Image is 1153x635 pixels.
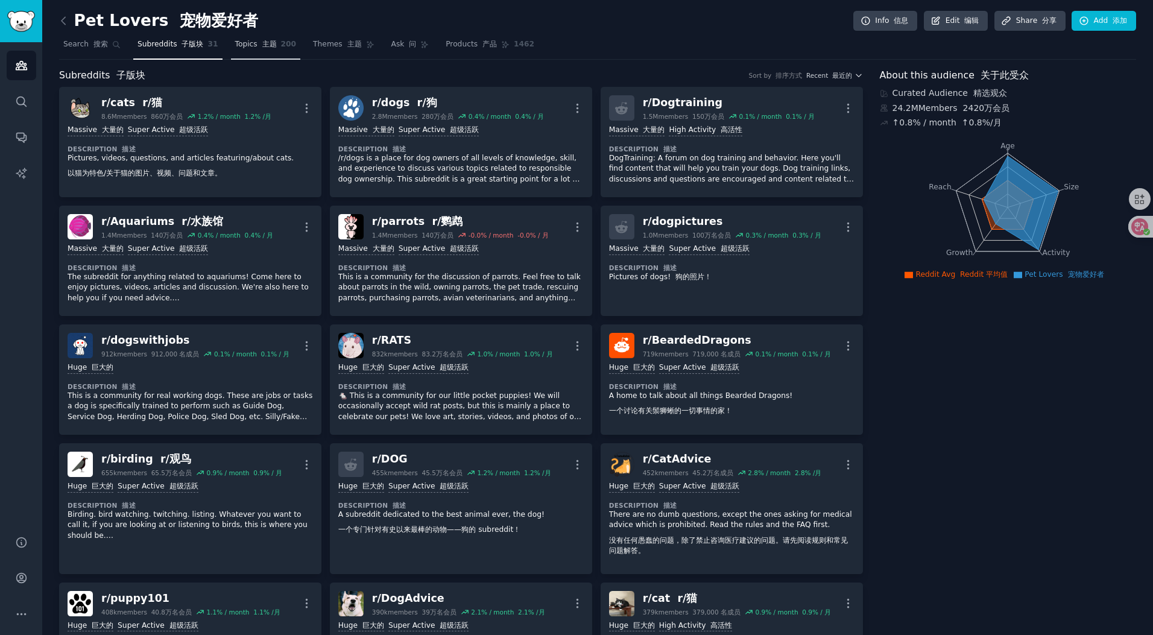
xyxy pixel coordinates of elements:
font: 描述 [663,145,677,153]
tspan: Growth [946,248,973,257]
font: r/鹦鹉 [432,215,463,227]
font: 排序方式 [776,72,802,79]
font: 搜索 [93,40,108,48]
div: r/ puppy101 [101,591,280,606]
div: r/ Dogtraining [643,95,815,110]
font: 0.3% / 月 [792,232,821,239]
font: 40.8万名会员 [151,608,192,616]
font: 140万会员 [422,232,453,239]
font: 1.2% /月 [245,113,272,120]
div: 2.8M members [372,112,453,121]
font: 一个专门针对有史以来最棒的动物——狗的 subreddit！ [338,525,520,534]
p: The subreddit for anything related to aquariums! Come here to enjoy pictures, videos, articles an... [68,272,313,304]
font: 大量的 [373,125,394,134]
div: r/ CatAdvice [643,452,822,467]
div: r/ dogswithjobs [101,333,289,348]
a: catsr/cats r/猫8.6Mmembers 860万会员1.2% / month 1.2% /月Massive 大量的Super Active 超级活跃Description 描述Pic... [59,87,321,197]
font: 39万名会员 [422,608,456,616]
div: Massive [68,244,124,255]
font: 2.1% /月 [518,608,545,616]
div: -0.0 % / month [469,231,549,239]
span: Subreddits [137,39,204,50]
div: Super Active [118,621,198,632]
font: 0.4% / 月 [515,113,544,120]
div: 719k members [643,350,741,358]
font: 描述 [663,383,677,390]
font: 0.1% / 月 [802,350,831,358]
font: 912,000 名成员 [151,350,200,358]
a: Add 添加 [1072,11,1136,31]
dt: Description [609,264,854,272]
font: 超级活跃 [440,621,469,630]
div: Sort by [749,71,802,80]
div: 408k members [101,608,192,616]
div: Huge [338,621,384,632]
font: 信息 [894,16,908,25]
div: 2.1 % / month [471,608,545,616]
font: 狗的照片！ [675,273,712,281]
div: 452k members [643,469,733,477]
div: r/ cats [101,95,271,110]
span: Reddit Avg [915,270,1008,279]
div: 0.1 % / month [756,350,832,358]
font: 45.5万名会员 [422,469,462,476]
font: -0.0% / 月 [517,232,549,239]
font: 描述 [393,145,406,153]
font: 问 [409,40,416,48]
span: Products [446,39,497,50]
font: r/水族馆 [182,215,223,227]
font: 主题 [262,40,277,48]
div: r/ birding [101,452,282,467]
div: 1.4M members [372,231,453,239]
img: CatAdvice [609,452,634,477]
font: 描述 [393,383,406,390]
div: 1.4M members [101,231,183,239]
a: Ask 问 [387,35,434,60]
font: 高活性 [710,621,732,630]
font: 超级活跃 [440,482,469,490]
div: Massive [609,125,665,136]
div: 912k members [101,350,199,358]
p: Pictures of dogs! [609,272,854,283]
img: DogAdvice [338,591,364,616]
font: 巨大的 [633,621,655,630]
div: Huge [609,621,655,632]
font: 150万会员 [692,113,724,120]
font: 2.8% /月 [795,469,822,476]
p: There are no dumb questions, except the ones asking for medical advice which is prohibited. Read ... [609,510,854,561]
a: RATSr/RATS832kmembers 83.2万名会员1.0% / month 1.0% / 月Huge 巨大的Super Active 超级活跃Description 描述🐁 This ... [330,324,592,435]
font: 1.1% /月 [253,608,280,616]
dt: Description [609,145,854,153]
font: 宠物爱好者 [180,11,258,30]
font: 巨大的 [92,482,113,490]
font: r/狗 [417,96,437,109]
font: 主题 [347,40,362,48]
font: 描述 [663,502,677,509]
span: Subreddits [59,68,145,83]
font: 280万会员 [422,113,453,120]
font: 超级活跃 [169,482,198,490]
font: 超级活跃 [440,363,469,371]
font: 超级活跃 [450,244,479,253]
font: 巨大的 [92,363,113,371]
div: Super Active [388,481,469,493]
dt: Description [68,264,313,272]
dt: Description [338,145,584,153]
div: Huge [609,481,655,493]
font: 140万会员 [151,232,183,239]
div: Super Active [128,125,208,136]
div: Huge [68,621,113,632]
div: Huge [68,362,113,374]
div: Super Active [128,244,208,255]
font: 0.1% / 月 [261,350,290,358]
font: 添加 [1113,16,1127,25]
font: 精选观众 [973,88,1007,98]
font: 0.4% / 月 [245,232,274,239]
div: r/ dogpictures [643,214,821,229]
p: This is a community for real working dogs. These are jobs or tasks a dog is specifically trained ... [68,391,313,423]
div: 0.1 % / month [739,112,815,121]
font: 860万会员 [151,113,183,120]
font: 子版块 [182,40,203,48]
a: Topics 主题200 [231,35,301,60]
span: Recent [806,71,852,80]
